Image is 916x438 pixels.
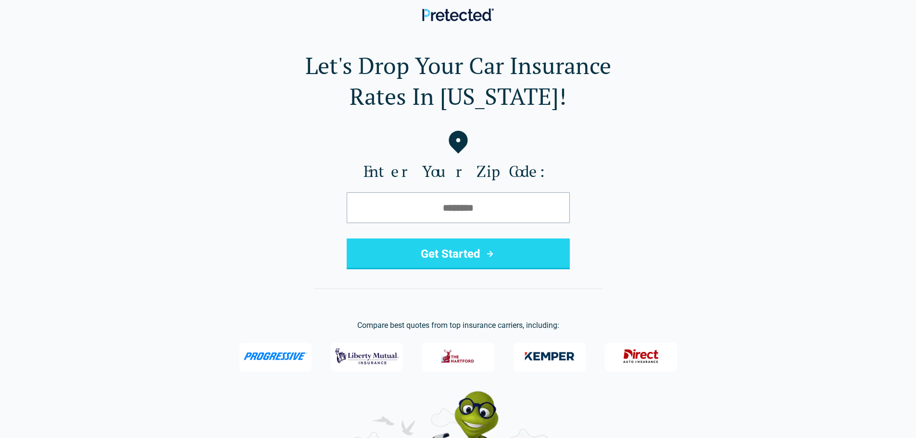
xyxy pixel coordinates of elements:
label: Enter Your Zip Code: [15,162,901,181]
img: Pretected [422,8,494,21]
p: Compare best quotes from top insurance carriers, including: [15,320,901,331]
img: Liberty Mutual [335,344,399,369]
img: Direct General [617,344,665,369]
img: Kemper [518,344,581,369]
img: Progressive [243,352,308,360]
img: The Hartford [435,344,482,369]
button: Get Started [347,238,570,269]
h1: Let's Drop Your Car Insurance Rates In [US_STATE]! [15,50,901,112]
